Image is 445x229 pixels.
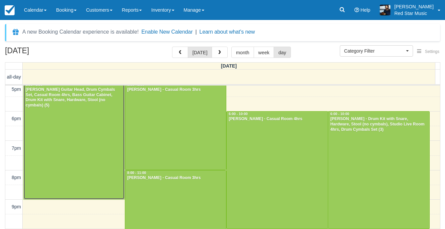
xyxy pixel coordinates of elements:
span: 7pm [12,145,21,151]
span: 6:00 - 10:00 [330,112,349,116]
div: [PERSON_NAME] Guitar Head, Drum Cymbals Set, Casual Room 4hrs, Bass Guitar Cabinet, Drum Kit with... [25,87,123,109]
span: 8:00 - 11:00 [127,171,146,175]
span: 6pm [12,116,21,121]
span: 9pm [12,204,21,209]
button: week [254,47,274,58]
div: [PERSON_NAME] - Casual Room 3hrs [127,87,224,93]
span: Settings [425,49,439,54]
a: 5:00 - 8:00[PERSON_NAME] - Casual Room 3hrs [125,82,226,170]
img: A1 [380,5,390,15]
button: month [231,47,254,58]
a: 6:00 - 10:00[PERSON_NAME] - Drum Kit with Snare, Hardware, Stool (no cymbals), Studio Live Room 4... [328,111,429,229]
p: [PERSON_NAME] [394,3,434,10]
span: 5pm [12,87,21,92]
button: day [274,47,291,58]
button: Enable New Calendar [141,29,193,35]
a: 6:00 - 10:00[PERSON_NAME] - Casual Room 4hrs [226,111,328,229]
div: A new Booking Calendar experience is available! [22,28,139,36]
button: [DATE] [188,47,212,58]
span: | [195,29,197,35]
a: 5:00 - 9:00[PERSON_NAME] Guitar Head, Drum Cymbals Set, Casual Room 4hrs, Bass Guitar Cabinet, Dr... [23,82,125,200]
span: Category Filter [344,48,404,54]
span: Help [360,7,370,13]
div: [PERSON_NAME] - Casual Room 3hrs [127,175,224,181]
p: Red Star Music [394,10,434,17]
div: [PERSON_NAME] - Casual Room 4hrs [228,116,326,122]
span: [DATE] [221,63,237,69]
button: Category Filter [340,45,413,57]
button: Settings [413,47,443,57]
i: Help [354,8,359,12]
img: checkfront-main-nav-mini-logo.png [5,5,15,15]
span: 8pm [12,175,21,180]
h2: [DATE] [5,47,89,59]
div: [PERSON_NAME] - Drum Kit with Snare, Hardware, Stool (no cymbals), Studio Live Room 4hrs, Drum Cy... [330,116,427,132]
a: Learn about what's new [199,29,255,35]
span: all-day [7,74,21,80]
span: 6:00 - 10:00 [229,112,248,116]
